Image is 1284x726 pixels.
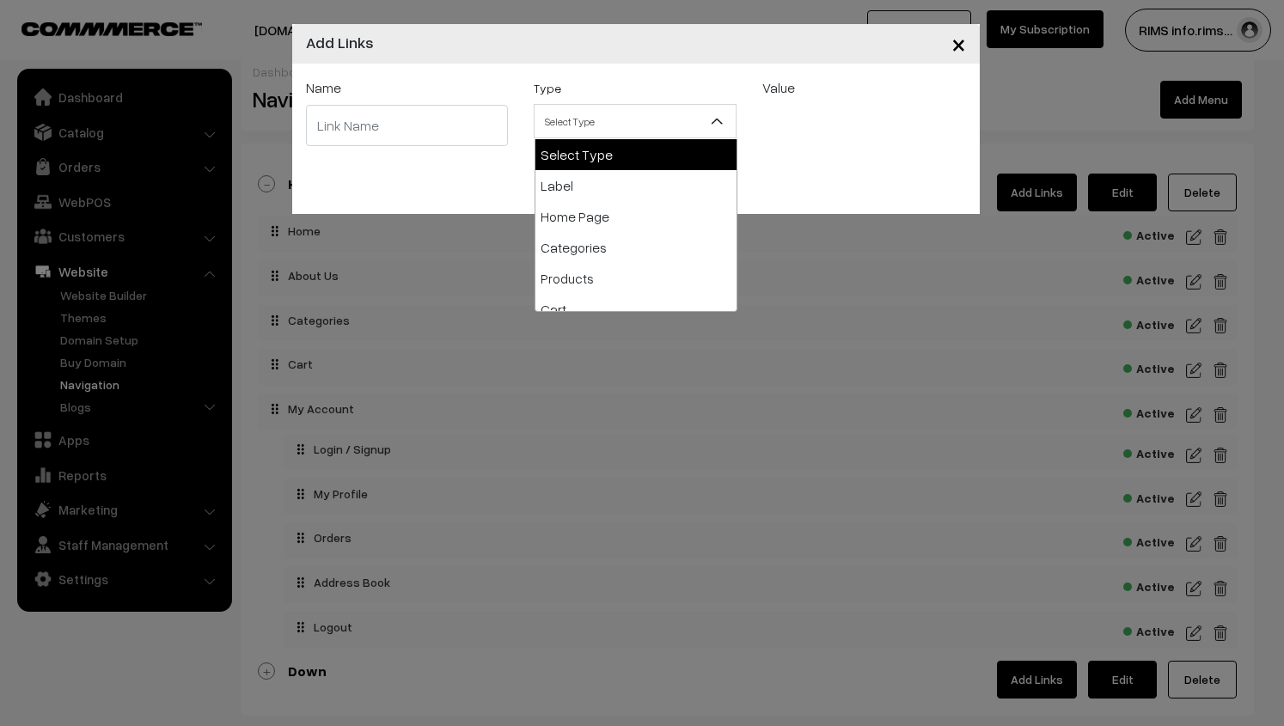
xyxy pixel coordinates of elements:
[535,139,737,170] li: Select Type
[938,17,980,70] button: Close
[534,79,561,97] label: Type
[535,170,737,201] li: Label
[535,201,737,232] li: Home Page
[951,27,966,59] span: ×
[762,77,795,98] label: Value
[306,77,341,98] label: Name
[534,104,737,138] span: Select Type
[535,232,737,263] li: Categories
[306,105,509,146] input: Link Name
[535,294,737,325] li: Cart
[306,31,374,54] h4: Add Links
[535,263,737,294] li: Products
[535,107,736,137] span: Select Type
